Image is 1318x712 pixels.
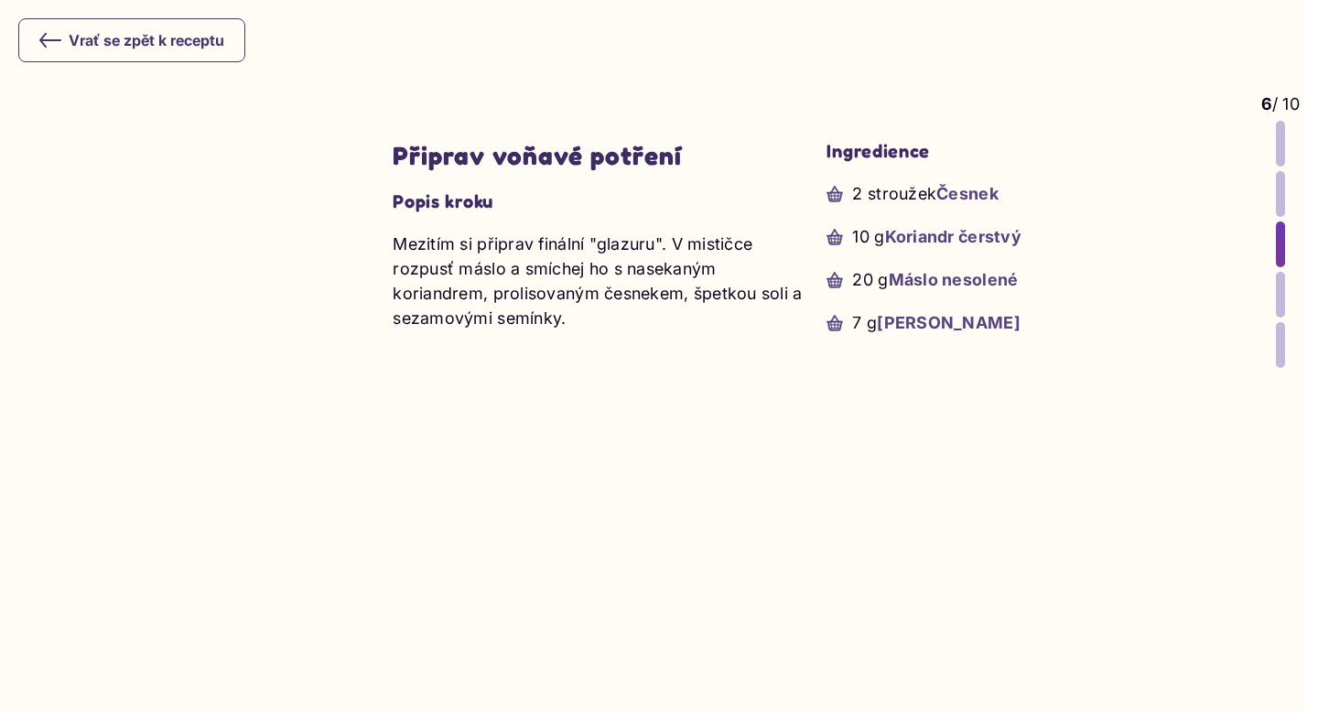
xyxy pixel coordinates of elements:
span: Máslo nesolené [889,270,1019,289]
span: Česnek [936,184,999,203]
button: Vrať se zpět k receptu [18,18,245,62]
span: Koriandr čerstvý [885,227,1021,246]
h2: Připrav voňavé potření [393,140,808,172]
p: 20 g [852,267,1018,292]
p: 2 stroužek [852,181,998,206]
p: 7 g [852,310,1020,335]
p: 10 g [852,224,1021,249]
h3: Popis kroku [393,190,808,213]
span: 6 [1261,94,1272,113]
span: [PERSON_NAME] [877,313,1021,332]
p: / 10 [1261,92,1300,116]
p: Mezitím si připrav finální "glazuru". V mističce rozpusť máslo a smíchej ho s nasekaným koriandre... [393,232,808,330]
h3: Ingredience [826,140,1242,163]
div: Vrať se zpět k receptu [39,29,224,51]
